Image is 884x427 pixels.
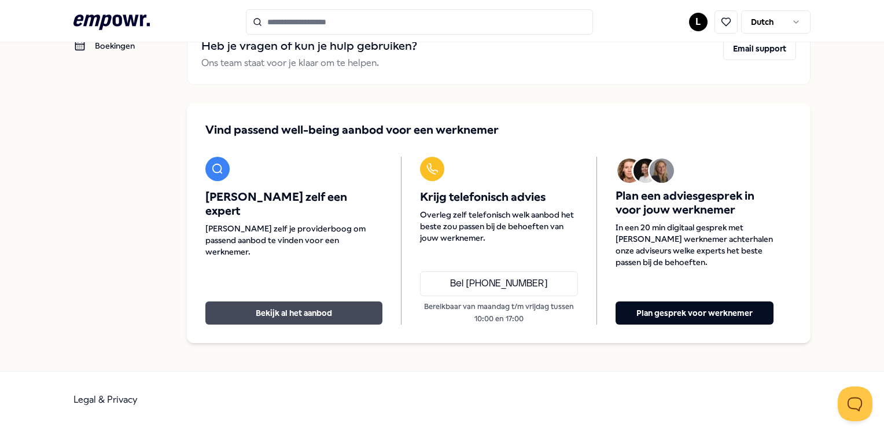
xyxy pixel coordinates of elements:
[246,9,593,35] input: Search for products, categories or subcategories
[73,394,138,405] a: Legal & Privacy
[420,190,578,204] span: Krijg telefonisch advies
[205,223,382,257] span: [PERSON_NAME] zelf je providerboog om passend aanbod te vinden voor een werknemer.
[201,37,417,56] h2: Heb je vragen of kun je hulp gebruiken?
[650,159,674,183] img: Avatar
[420,301,578,325] p: Bereikbaar van maandag t/m vrijdag tussen 10:00 en 17:00
[689,13,708,31] button: L
[617,159,642,183] img: Avatar
[633,159,658,183] img: Avatar
[205,122,499,138] span: Vind passend well-being aanbod voor een werknemer
[616,301,773,325] button: Plan gesprek voor werknemer
[723,37,796,71] a: Email support
[205,190,382,218] span: [PERSON_NAME] zelf een expert
[838,386,872,421] iframe: Help Scout Beacon - Open
[201,56,417,71] p: Ons team staat voor je klaar om te helpen.
[64,32,178,60] a: Boekingen
[616,189,773,217] span: Plan een adviesgesprek in voor jouw werknemer
[205,301,382,325] button: Bekijk al het aanbod
[723,37,796,60] button: Email support
[420,209,578,244] span: Overleg zelf telefonisch welk aanbod het beste zou passen bij de behoeften van jouw werknemer.
[420,271,578,297] a: Bel [PHONE_NUMBER]
[616,222,773,268] span: In een 20 min digitaal gesprek met [PERSON_NAME] werknemer achterhalen onze adviseurs welke exper...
